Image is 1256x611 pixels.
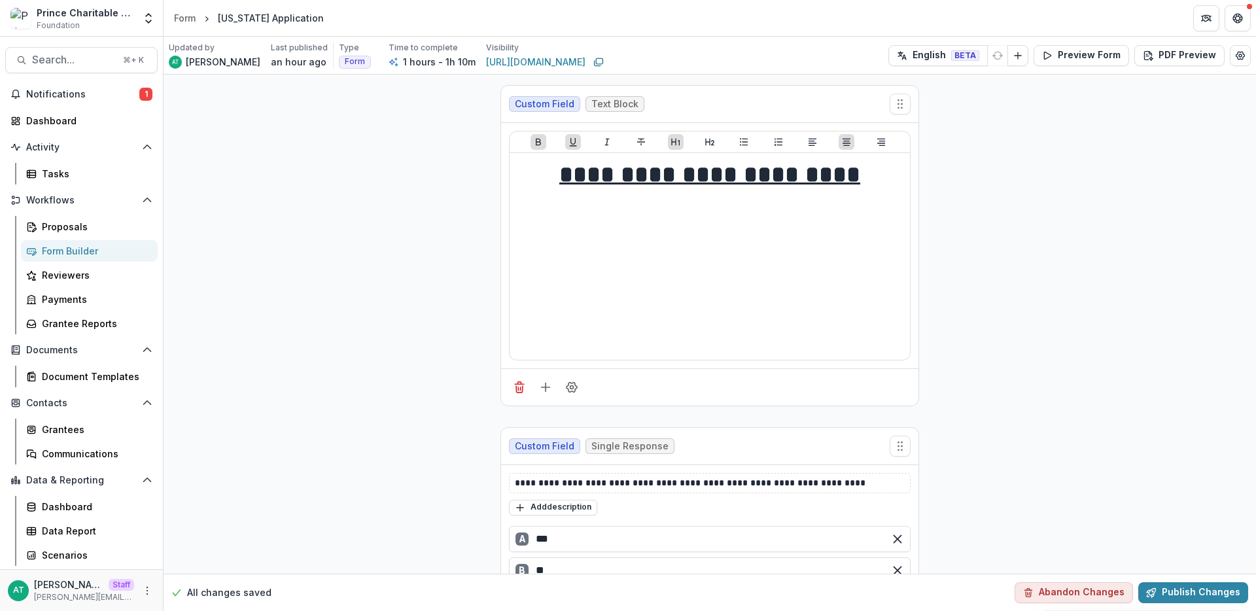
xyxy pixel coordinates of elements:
button: More [139,583,155,599]
div: Anna Test [172,60,179,65]
p: 1 hours - 1h 10m [403,55,476,69]
a: Payments [21,288,158,310]
button: Delete field [509,377,530,398]
span: Documents [26,345,137,356]
span: Activity [26,142,137,153]
a: Form Builder [21,240,158,262]
div: Communications [42,447,147,461]
button: Edit Form Settings [1230,45,1251,66]
div: [US_STATE] Application [218,11,324,25]
a: Dashboard [21,496,158,517]
a: Reviewers [21,264,158,286]
span: Single Response [591,441,669,452]
p: Type [339,42,359,54]
div: ⌘ + K [120,53,147,67]
button: Remove option [887,529,908,550]
button: Adddescription [509,500,597,515]
a: Dashboard [5,110,158,131]
div: Dashboard [26,114,147,128]
div: Prince Charitable Trusts Sandbox [37,6,134,20]
button: Publish Changes [1138,582,1248,603]
p: Time to complete [389,42,458,54]
div: A [515,532,529,546]
a: [URL][DOMAIN_NAME] [486,55,585,69]
button: Align Right [873,134,889,150]
div: Data Report [42,524,147,538]
a: Proposals [21,216,158,237]
p: [PERSON_NAME] [34,578,103,591]
span: Contacts [26,398,137,409]
span: Foundation [37,20,80,31]
p: Last published [271,42,328,54]
p: [PERSON_NAME] [186,55,260,69]
button: Heading 2 [702,134,718,150]
div: Payments [42,292,147,306]
span: Search... [32,54,115,66]
button: Open Data & Reporting [5,470,158,491]
div: Grantee Reports [42,317,147,330]
a: Scenarios [21,544,158,566]
a: Form [169,9,201,27]
button: Align Left [805,134,820,150]
nav: breadcrumb [169,9,329,27]
p: Staff [109,579,134,591]
button: PDF Preview [1134,45,1225,66]
p: an hour ago [271,55,326,69]
button: Open Documents [5,340,158,360]
button: Bullet List [736,134,752,150]
button: Underline [565,134,581,150]
button: Strike [633,134,649,150]
button: Remove option [887,560,908,581]
button: Move field [890,436,911,457]
button: Add field [535,377,556,398]
span: Text Block [591,99,638,110]
div: Anna Test [13,586,24,595]
button: Notifications1 [5,84,158,105]
a: Grantees [21,419,158,440]
button: Open entity switcher [139,5,158,31]
a: Tasks [21,163,158,184]
a: Data Report [21,520,158,542]
button: Copy link [591,54,606,70]
button: Open Activity [5,137,158,158]
button: Ordered List [771,134,786,150]
div: Grantees [42,423,147,436]
button: Partners [1193,5,1219,31]
button: Italicize [599,134,615,150]
div: Document Templates [42,370,147,383]
button: Open Contacts [5,393,158,413]
a: Grantee Reports [21,313,158,334]
button: Open Workflows [5,190,158,211]
p: Updated by [169,42,215,54]
button: Add Language [1007,45,1028,66]
button: Search... [5,47,158,73]
div: B [515,564,529,577]
div: Dashboard [42,500,147,514]
p: Visibility [486,42,519,54]
a: Communications [21,443,158,464]
div: Proposals [42,220,147,234]
p: [PERSON_NAME][EMAIL_ADDRESS][DOMAIN_NAME] [34,591,134,603]
span: Custom Field [515,99,574,110]
div: Form [174,11,196,25]
a: Document Templates [21,366,158,387]
div: Form Builder [42,244,147,258]
button: Move field [890,94,911,114]
span: 1 [139,88,152,101]
button: Get Help [1225,5,1251,31]
span: Data & Reporting [26,475,137,486]
div: Tasks [42,167,147,181]
button: Abandon Changes [1015,582,1133,603]
button: Heading 1 [668,134,684,150]
div: Scenarios [42,548,147,562]
span: Custom Field [515,441,574,452]
span: Workflows [26,195,137,206]
button: Align Center [839,134,854,150]
button: Refresh Translation [987,45,1008,66]
span: Notifications [26,89,139,100]
button: Preview Form [1034,45,1129,66]
button: English BETA [888,45,988,66]
div: Reviewers [42,268,147,282]
span: Form [345,57,365,66]
button: Field Settings [561,377,582,398]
